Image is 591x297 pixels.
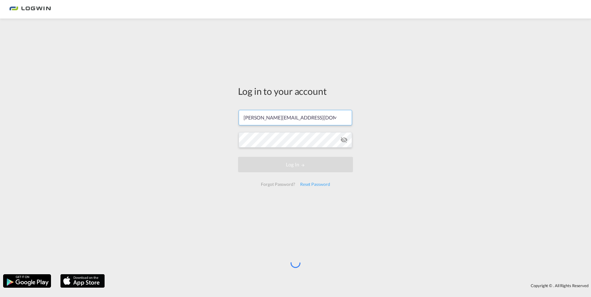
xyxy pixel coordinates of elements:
[9,2,51,16] img: bc73a0e0d8c111efacd525e4c8ad7d32.png
[238,85,353,98] div: Log in to your account
[340,136,348,144] md-icon: icon-eye-off
[239,110,352,125] input: Enter email/phone number
[108,280,591,291] div: Copyright © . All Rights Reserved
[298,179,333,190] div: Reset Password
[258,179,297,190] div: Forgot Password?
[2,274,52,288] img: google.png
[238,157,353,172] button: LOGIN
[60,274,105,288] img: apple.png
